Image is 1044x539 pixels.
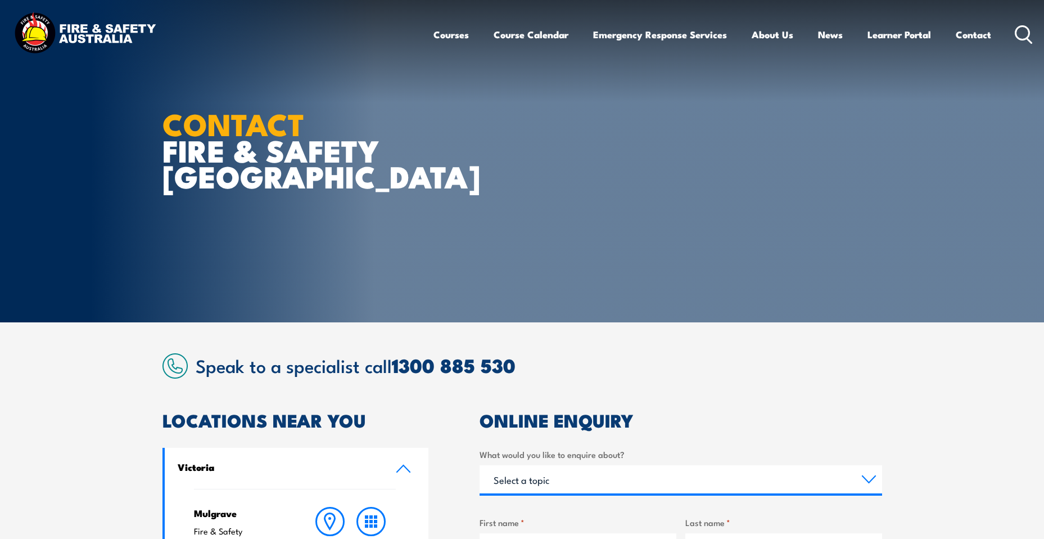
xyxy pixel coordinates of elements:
[480,412,882,428] h2: ONLINE ENQUIRY
[392,350,516,380] a: 1300 885 530
[196,355,882,375] h2: Speak to a specialist call
[178,461,379,473] h4: Victoria
[867,20,931,50] a: Learner Portal
[194,507,288,519] h4: Mulgrave
[494,20,568,50] a: Course Calendar
[162,100,305,146] strong: CONTACT
[162,110,440,189] h1: FIRE & SAFETY [GEOGRAPHIC_DATA]
[956,20,991,50] a: Contact
[752,20,793,50] a: About Us
[480,448,882,461] label: What would you like to enquire about?
[818,20,843,50] a: News
[165,448,429,489] a: Victoria
[593,20,727,50] a: Emergency Response Services
[433,20,469,50] a: Courses
[480,516,676,529] label: First name
[162,412,429,428] h2: LOCATIONS NEAR YOU
[685,516,882,529] label: Last name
